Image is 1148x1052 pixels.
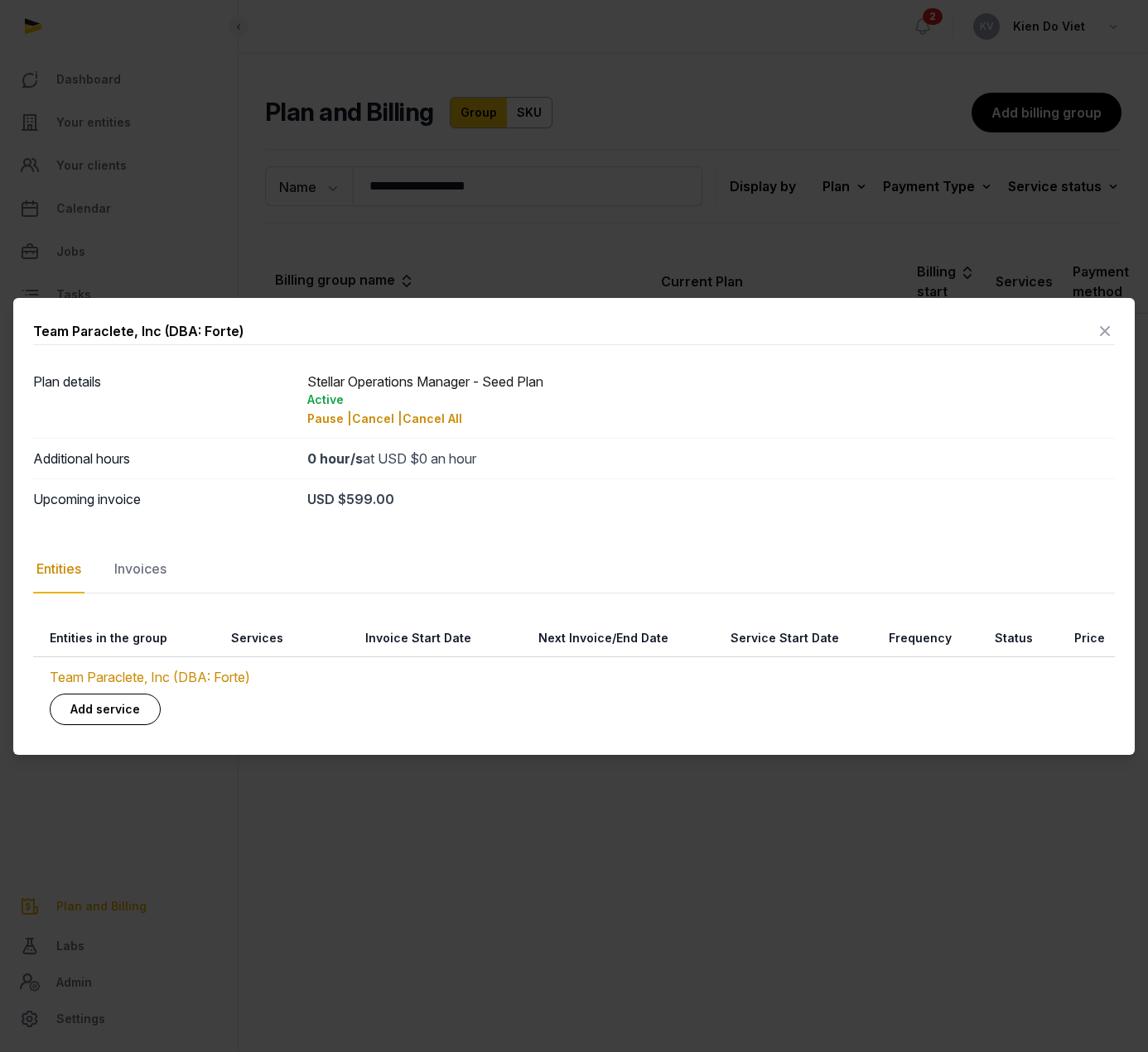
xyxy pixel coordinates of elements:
[215,620,314,657] th: Services
[307,489,1116,509] div: USD $599.00
[307,372,1116,428] div: Stellar Operations Manager - Seed Plan
[33,545,1115,593] nav: Tabs
[33,372,294,428] dt: Plan details
[678,620,848,657] th: Service Start Date
[481,620,678,657] th: Next Invoice/End Date
[314,620,481,657] th: Invoice Start Date
[307,391,1116,408] div: Active
[849,620,962,657] th: Frequency
[33,489,294,509] dt: Upcoming invoice
[1043,620,1115,657] th: Price
[50,694,161,725] a: Add service
[352,411,403,425] span: Cancel |
[33,449,294,468] dt: Additional hours
[307,450,363,467] strong: 0 hour/s
[111,545,170,593] div: Invoices
[403,411,462,425] span: Cancel All
[33,545,84,593] div: Entities
[33,321,244,341] div: Team Paraclete, Inc (DBA: Forte)
[33,620,215,657] th: Entities in the group
[307,411,352,425] span: Pause |
[307,449,1116,468] div: at USD $0 an hour
[962,620,1043,657] th: Status
[50,669,250,685] a: Team Paraclete, Inc (DBA: Forte)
